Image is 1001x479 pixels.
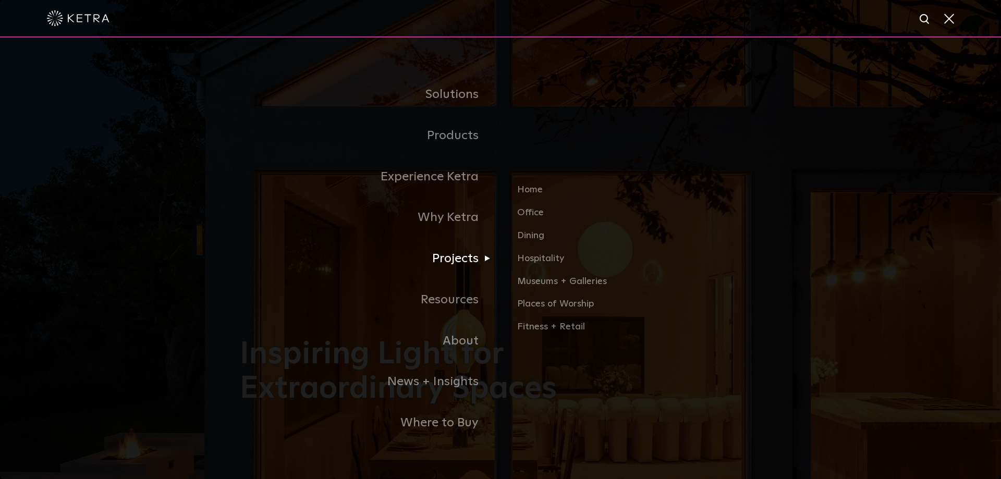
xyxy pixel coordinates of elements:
[240,197,500,238] a: Why Ketra
[240,156,500,198] a: Experience Ketra
[517,297,761,320] a: Places of Worship
[517,251,761,274] a: Hospitality
[517,183,761,206] a: Home
[517,320,761,335] a: Fitness + Retail
[240,402,500,444] a: Where to Buy
[240,74,500,115] a: Solutions
[47,10,109,26] img: ketra-logo-2019-white
[919,13,932,26] img: search icon
[240,279,500,321] a: Resources
[240,361,500,402] a: News + Insights
[517,228,761,251] a: Dining
[240,74,761,444] div: Navigation Menu
[240,115,500,156] a: Products
[517,274,761,297] a: Museums + Galleries
[240,321,500,362] a: About
[240,238,500,279] a: Projects
[517,205,761,228] a: Office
